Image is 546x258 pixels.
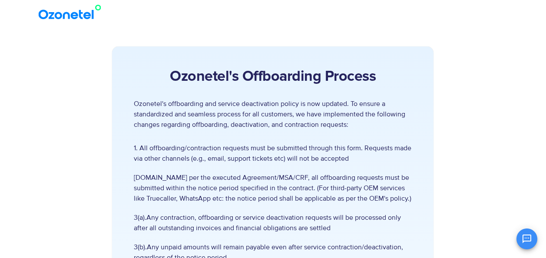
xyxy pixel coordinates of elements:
[134,68,412,86] h2: Ozonetel's Offboarding Process
[134,212,412,233] span: 3(a).Any contraction, offboarding or service deactivation requests will be processed only after a...
[134,143,412,164] span: 1. All offboarding/contraction requests must be submitted through this form. Requests made via ot...
[134,172,412,204] span: [DOMAIN_NAME] per the executed Agreement/MSA/CRF, all offboarding requests must be submitted with...
[134,99,412,130] p: Ozonetel's offboarding and service deactivation policy is now updated. To ensure a standardized a...
[516,228,537,249] button: Open chat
